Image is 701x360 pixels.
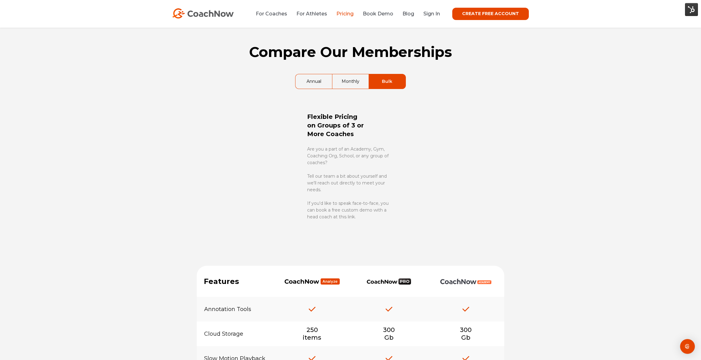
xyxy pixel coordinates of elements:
[203,44,498,60] h1: Compare Our Memberships
[384,304,394,314] img: Check
[336,11,354,17] a: Pricing
[680,339,695,354] div: Open Intercom Messenger
[367,278,411,285] img: academy.png
[402,11,414,17] a: Blog
[685,3,698,16] img: HubSpot Tools Menu Toggle
[197,301,274,317] div: Annotation Tools
[369,74,406,89] a: Bulk
[363,11,393,17] a: Book Demo
[307,304,317,314] img: Check
[256,11,287,17] a: For Coaches
[307,228,384,241] iframe: Embedded CTA
[307,146,389,220] span: Are you a part of an Academy, Gym, Coaching Org, School, or any group of coaches? Tell our team a...
[350,322,427,345] div: 300 Gb
[332,74,369,89] a: Monthly
[307,112,364,138] p: Flexible Pricing on Groups of 3 or More Coaches
[172,8,234,18] img: CoachNow Logo
[423,11,440,17] a: Sign In
[295,74,332,89] a: Annual
[461,304,471,314] img: Check
[427,322,504,345] div: 300 Gb
[452,8,529,20] a: CREATE FREE ACCOUNT
[197,326,274,342] div: Cloud Storage
[274,326,350,342] div: 250 items
[440,278,492,284] img: Academy.png
[204,277,239,286] span: Features
[296,11,327,17] a: For Athletes
[284,278,340,285] img: NEW PLAN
